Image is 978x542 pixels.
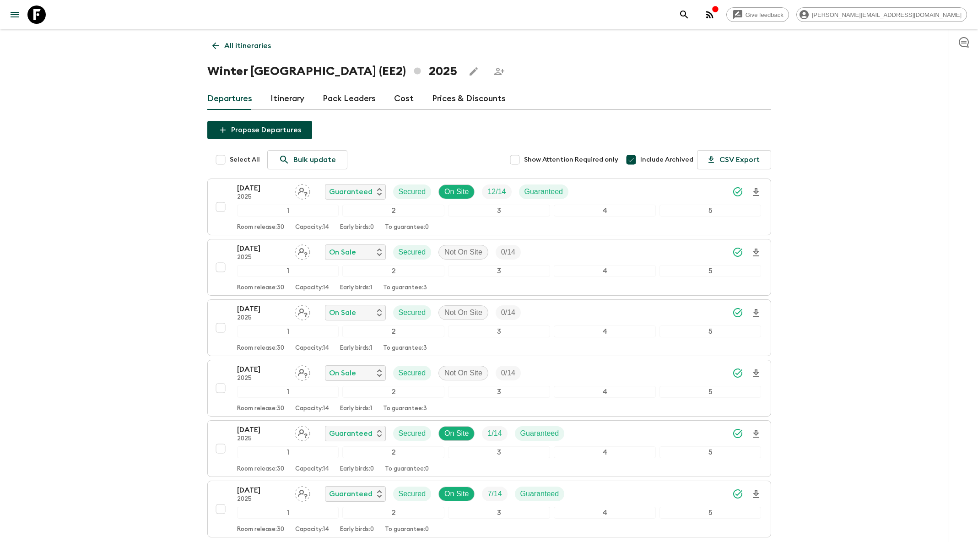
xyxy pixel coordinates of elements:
[237,375,287,382] p: 2025
[438,245,488,260] div: Not On Site
[399,428,426,439] p: Secured
[554,386,656,398] div: 4
[393,487,432,501] div: Secured
[487,488,502,499] p: 7 / 14
[732,368,743,379] svg: Synced Successfully
[230,155,260,164] span: Select All
[323,88,376,110] a: Pack Leaders
[340,405,372,412] p: Early birds: 1
[383,345,427,352] p: To guarantee: 3
[237,224,284,231] p: Room release: 30
[385,224,429,231] p: To guarantee: 0
[732,186,743,197] svg: Synced Successfully
[482,426,507,441] div: Trip Fill
[438,184,475,199] div: On Site
[444,307,482,318] p: Not On Site
[399,368,426,379] p: Secured
[295,345,329,352] p: Capacity: 14
[237,507,339,519] div: 1
[444,186,469,197] p: On Site
[659,265,762,277] div: 5
[207,62,457,81] h1: Winter [GEOGRAPHIC_DATA] (EE2) 2025
[432,88,506,110] a: Prices & Discounts
[295,284,329,292] p: Capacity: 14
[675,5,693,24] button: search adventures
[207,481,771,537] button: [DATE]2025Assign pack leaderGuaranteedSecuredOn SiteTrip FillGuaranteed12345Room release:30Capaci...
[237,243,287,254] p: [DATE]
[207,179,771,235] button: [DATE]2025Assign pack leaderGuaranteedSecuredOn SiteTrip FillGuaranteed12345Room release:30Capaci...
[207,88,252,110] a: Departures
[237,314,287,322] p: 2025
[393,184,432,199] div: Secured
[237,304,287,314] p: [DATE]
[295,428,310,436] span: Assign pack leader
[659,325,762,337] div: 5
[342,205,444,217] div: 2
[399,488,426,499] p: Secured
[207,299,771,356] button: [DATE]2025Assign pack leaderOn SaleSecuredNot On SiteTrip Fill12345Room release:30Capacity:14Earl...
[732,488,743,499] svg: Synced Successfully
[295,224,329,231] p: Capacity: 14
[554,265,656,277] div: 4
[501,368,515,379] p: 0 / 14
[329,488,373,499] p: Guaranteed
[237,485,287,496] p: [DATE]
[237,424,287,435] p: [DATE]
[295,368,310,375] span: Assign pack leader
[342,265,444,277] div: 2
[329,247,356,258] p: On Sale
[237,496,287,503] p: 2025
[444,488,469,499] p: On Site
[444,428,469,439] p: On Site
[293,154,336,165] p: Bulk update
[501,307,515,318] p: 0 / 14
[482,487,507,501] div: Trip Fill
[237,265,339,277] div: 1
[751,489,762,500] svg: Download Onboarding
[490,62,508,81] span: Share this itinerary
[329,428,373,439] p: Guaranteed
[237,405,284,412] p: Room release: 30
[399,186,426,197] p: Secured
[383,405,427,412] p: To guarantee: 3
[237,205,339,217] div: 1
[237,446,339,458] div: 1
[444,368,482,379] p: Not On Site
[340,526,374,533] p: Early birds: 0
[796,7,967,22] div: [PERSON_NAME][EMAIL_ADDRESS][DOMAIN_NAME]
[342,507,444,519] div: 2
[496,366,521,380] div: Trip Fill
[520,488,559,499] p: Guaranteed
[554,507,656,519] div: 4
[448,265,550,277] div: 3
[524,155,618,164] span: Show Attention Required only
[340,284,372,292] p: Early birds: 1
[295,308,310,315] span: Assign pack leader
[751,247,762,258] svg: Download Onboarding
[444,247,482,258] p: Not On Site
[295,489,310,496] span: Assign pack leader
[295,526,329,533] p: Capacity: 14
[207,37,276,55] a: All itineraries
[270,88,304,110] a: Itinerary
[448,446,550,458] div: 3
[237,386,339,398] div: 1
[207,239,771,296] button: [DATE]2025Assign pack leaderOn SaleSecuredNot On SiteTrip Fill12345Room release:30Capacity:14Earl...
[207,121,312,139] button: Propose Departures
[329,307,356,318] p: On Sale
[697,150,771,169] button: CSV Export
[237,183,287,194] p: [DATE]
[5,5,24,24] button: menu
[342,386,444,398] div: 2
[342,325,444,337] div: 2
[329,186,373,197] p: Guaranteed
[554,446,656,458] div: 4
[496,245,521,260] div: Trip Fill
[751,368,762,379] svg: Download Onboarding
[482,184,511,199] div: Trip Fill
[295,187,310,194] span: Assign pack leader
[393,245,432,260] div: Secured
[448,205,550,217] div: 3
[295,247,310,255] span: Assign pack leader
[751,428,762,439] svg: Download Onboarding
